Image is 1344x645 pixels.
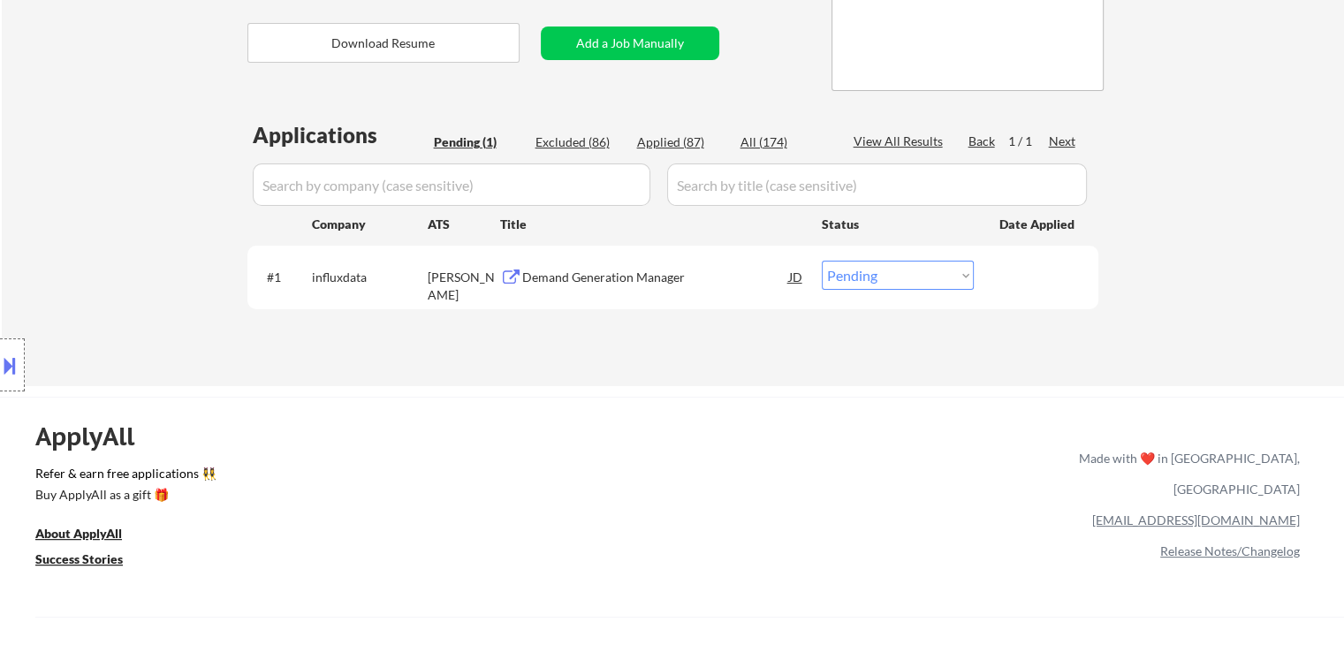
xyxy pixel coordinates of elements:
[428,216,500,233] div: ATS
[822,208,974,239] div: Status
[312,216,428,233] div: Company
[740,133,829,151] div: All (174)
[968,133,997,150] div: Back
[312,269,428,286] div: influxdata
[541,27,719,60] button: Add a Job Manually
[1092,512,1300,527] a: [EMAIL_ADDRESS][DOMAIN_NAME]
[253,163,650,206] input: Search by company (case sensitive)
[667,163,1087,206] input: Search by title (case sensitive)
[428,269,500,303] div: [PERSON_NAME]
[637,133,725,151] div: Applied (87)
[1008,133,1049,150] div: 1 / 1
[999,216,1077,233] div: Date Applied
[247,23,520,63] button: Download Resume
[35,467,710,486] a: Refer & earn free applications 👯‍♀️
[787,261,805,292] div: JD
[253,125,428,146] div: Applications
[1049,133,1077,150] div: Next
[500,216,805,233] div: Title
[535,133,624,151] div: Excluded (86)
[1160,543,1300,558] a: Release Notes/Changelog
[522,269,789,286] div: Demand Generation Manager
[854,133,948,150] div: View All Results
[434,133,522,151] div: Pending (1)
[1072,443,1300,505] div: Made with ❤️ in [GEOGRAPHIC_DATA], [GEOGRAPHIC_DATA]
